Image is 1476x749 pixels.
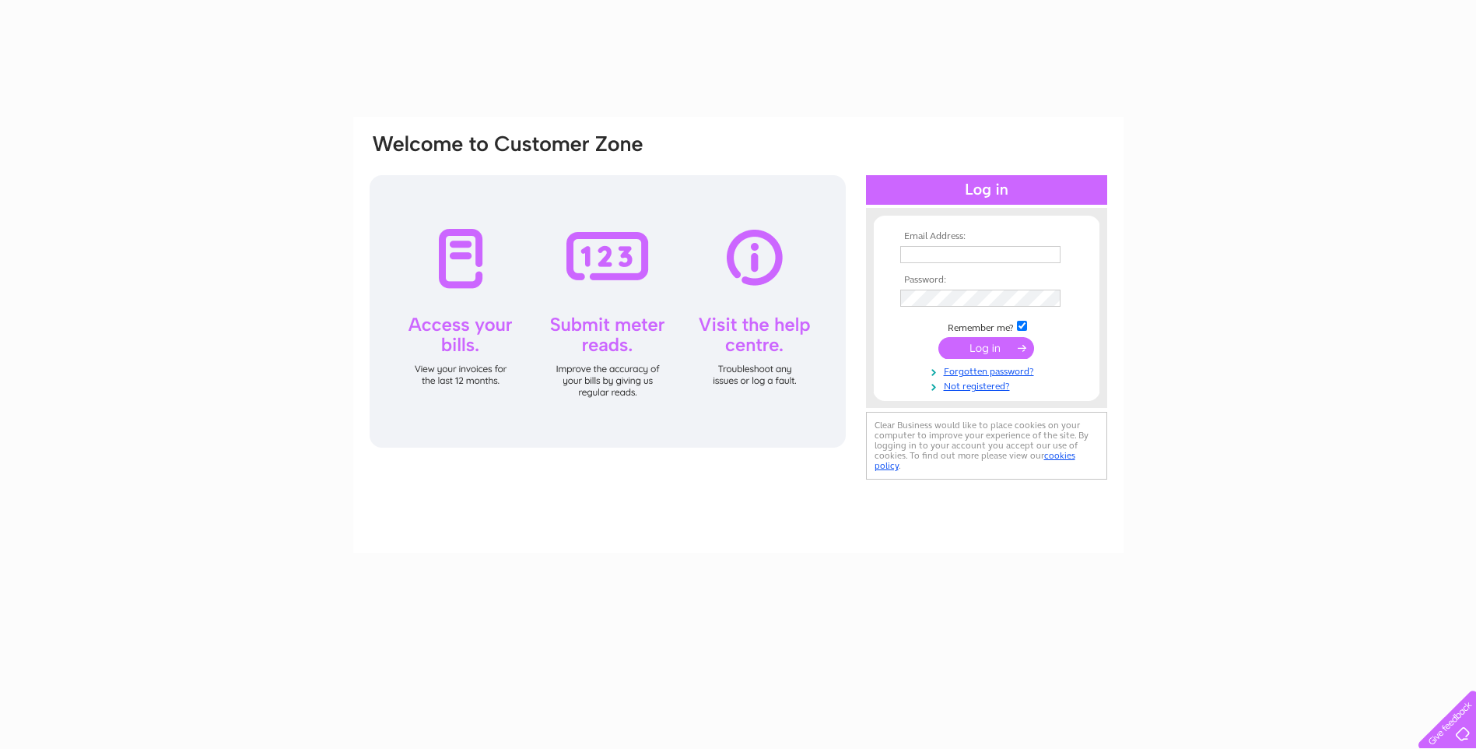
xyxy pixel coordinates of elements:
[896,231,1077,242] th: Email Address:
[938,337,1034,359] input: Submit
[896,318,1077,334] td: Remember me?
[866,412,1107,480] div: Clear Business would like to place cookies on your computer to improve your experience of the sit...
[900,363,1077,378] a: Forgotten password?
[896,275,1077,286] th: Password:
[900,378,1077,392] a: Not registered?
[875,450,1075,471] a: cookies policy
